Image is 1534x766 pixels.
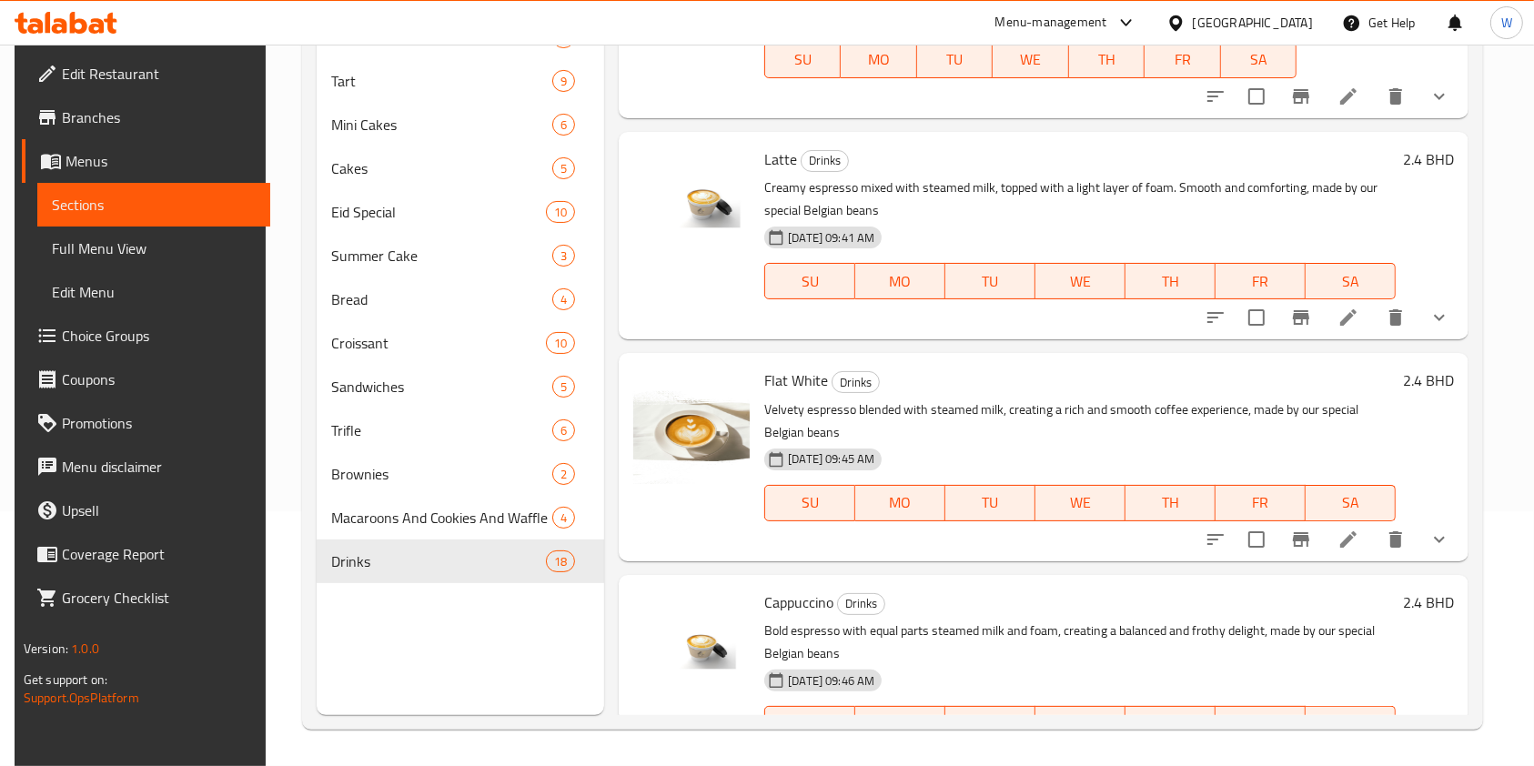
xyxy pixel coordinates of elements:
span: Drinks [802,150,848,171]
div: Tart [331,70,552,92]
span: 3 [553,247,574,265]
span: 18 [547,553,574,570]
button: Branch-specific-item [1279,296,1323,339]
svg: Show Choices [1428,86,1450,107]
span: Menu disclaimer [62,456,257,478]
a: Edit Menu [37,270,271,314]
span: SU [772,711,848,738]
button: sort-choices [1194,518,1237,561]
button: SA [1221,42,1297,78]
div: items [552,70,575,92]
span: Eid Special [331,201,546,223]
span: 9 [553,73,574,90]
span: Drinks [833,372,879,393]
span: WE [1000,46,1061,73]
div: Drinks18 [317,539,605,583]
button: show more [1418,296,1461,339]
span: MO [863,268,938,295]
a: Full Menu View [37,227,271,270]
a: Branches [22,96,271,139]
a: Support.OpsPlatform [24,686,139,710]
div: items [546,201,575,223]
div: items [552,507,575,529]
span: SU [772,268,848,295]
h6: 2.4 BHD [1403,146,1454,172]
button: FR [1216,706,1306,742]
div: Trifle [331,419,552,441]
span: Latte [764,146,797,173]
a: Coverage Report [22,532,271,576]
span: Upsell [62,499,257,521]
button: TH [1125,485,1216,521]
a: Menu disclaimer [22,445,271,489]
span: Coverage Report [62,543,257,565]
p: Creamy espresso mixed with steamed milk, topped with a light layer of foam. Smooth and comforting... [764,176,1396,222]
div: items [552,245,575,267]
span: Brownies [331,463,552,485]
button: MO [855,263,945,299]
a: Menus [22,139,271,183]
span: Macaroons And Cookies And Waffle [331,507,552,529]
div: Croissant10 [317,321,605,365]
button: MO [855,485,945,521]
p: Bold espresso with equal parts steamed milk and foam, creating a balanced and frothy delight, mad... [764,620,1396,665]
div: items [552,463,575,485]
button: sort-choices [1194,75,1237,118]
a: Grocery Checklist [22,576,271,620]
button: SA [1306,485,1396,521]
div: Macaroons And Cookies And Waffle4 [317,496,605,539]
a: Upsell [22,489,271,532]
span: 1.0.0 [71,637,99,660]
div: items [552,157,575,179]
span: Cakes [331,157,552,179]
span: Summer Cake [331,245,552,267]
span: MO [863,711,938,738]
span: Edit Restaurant [62,63,257,85]
div: [GEOGRAPHIC_DATA] [1193,13,1313,33]
span: Bread [331,288,552,310]
div: items [546,550,575,572]
div: Sandwiches5 [317,365,605,408]
span: TH [1076,46,1137,73]
span: TU [924,46,985,73]
span: Grocery Checklist [62,587,257,609]
button: FR [1216,485,1306,521]
div: Cakes5 [317,146,605,190]
button: show more [1418,75,1461,118]
span: FR [1152,46,1213,73]
a: Edit Restaurant [22,52,271,96]
span: Get support on: [24,668,107,691]
div: items [552,288,575,310]
h6: 2.4 BHD [1403,368,1454,393]
div: Trifle6 [317,408,605,452]
span: 4 [553,509,574,527]
span: WE [1043,711,1118,738]
div: items [546,332,575,354]
button: delete [1374,296,1418,339]
span: WE [1043,268,1118,295]
div: Eid Special10 [317,190,605,234]
span: 4 [553,291,574,308]
div: Sandwiches [331,376,552,398]
a: Promotions [22,401,271,445]
button: sort-choices [1194,296,1237,339]
span: TU [953,268,1028,295]
button: MO [841,42,916,78]
button: WE [1035,706,1125,742]
img: Latte [633,146,750,263]
span: TH [1133,711,1208,738]
span: FR [1223,711,1298,738]
button: FR [1216,263,1306,299]
a: Edit menu item [1337,86,1359,107]
div: Croissant [331,332,546,354]
div: Drinks [832,371,880,393]
img: Flat White [633,368,750,484]
div: Drinks [837,593,885,615]
svg: Show Choices [1428,529,1450,550]
span: Sections [52,194,257,216]
button: TU [917,42,993,78]
button: WE [1035,263,1125,299]
span: Cappuccino [764,589,833,616]
span: 5 [553,160,574,177]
